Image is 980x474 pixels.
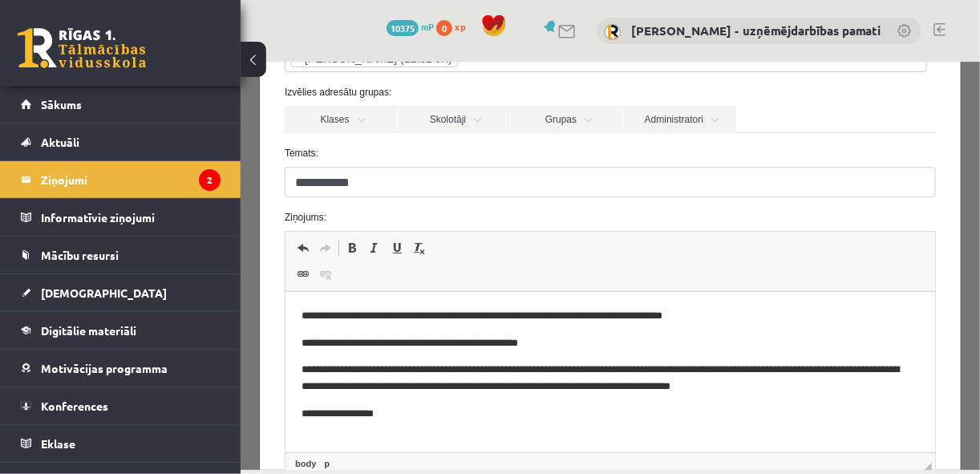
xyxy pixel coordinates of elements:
img: Solvita Kozlovska - uzņēmējdarbības pamati [605,24,621,40]
a: Informatīvie ziņojumi [21,199,221,236]
a: Rīgas 1. Tālmācības vidusskola [18,28,146,68]
a: Treknraksts (vadīšanas taustiņš+B) [100,176,123,196]
span: 0 [436,20,452,36]
span: 10375 [387,20,419,36]
a: Konferences [21,387,221,424]
a: Atkārtot (vadīšanas taustiņš+Y) [74,176,96,196]
a: 10375 mP [387,20,434,33]
span: Sākums [41,97,82,111]
a: Aktuāli [21,124,221,160]
a: 0 xp [436,20,473,33]
a: Noņemt stilus [168,176,190,196]
span: Aktuāli [41,135,79,149]
a: Skolotāji [157,44,269,71]
iframe: Bagātinātā teksta redaktors, wiswyg-editor-47024926332200-1757954591-24 [45,230,695,391]
a: [DEMOGRAPHIC_DATA] [21,274,221,311]
span: Digitālie materiāli [41,323,136,338]
i: 2 [199,169,221,191]
a: p elements [80,395,92,409]
a: Eklase [21,425,221,462]
a: Grupas [270,44,383,71]
a: Pasvītrojums (vadīšanas taustiņš+U) [145,176,168,196]
a: Slīpraksts (vadīšanas taustiņš+I) [123,176,145,196]
a: [PERSON_NAME] - uzņēmējdarbības pamati [631,22,881,38]
a: Administratori [383,44,496,71]
span: xp [455,20,465,33]
a: Motivācijas programma [21,350,221,387]
a: Saite (vadīšanas taustiņš+K) [51,202,74,223]
a: Ziņojumi2 [21,161,221,198]
a: Klases [44,44,156,71]
a: body elements [51,395,79,409]
span: Mērogot [683,401,691,409]
label: Ziņojums: [32,148,707,163]
span: [DEMOGRAPHIC_DATA] [41,286,167,300]
span: Eklase [41,436,75,451]
legend: Ziņojumi [41,161,221,198]
a: Atcelt (vadīšanas taustiņš+Z) [51,176,74,196]
a: Digitālie materiāli [21,312,221,349]
a: Atsaistīt [74,202,96,223]
a: Mācību resursi [21,237,221,273]
span: Konferences [41,399,108,413]
label: Izvēlies adresātu grupas: [32,23,707,38]
a: Sākums [21,86,221,123]
span: Mācību resursi [41,248,119,262]
span: Motivācijas programma [41,361,168,375]
span: mP [421,20,434,33]
legend: Informatīvie ziņojumi [41,199,221,236]
label: Temats: [32,84,707,99]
